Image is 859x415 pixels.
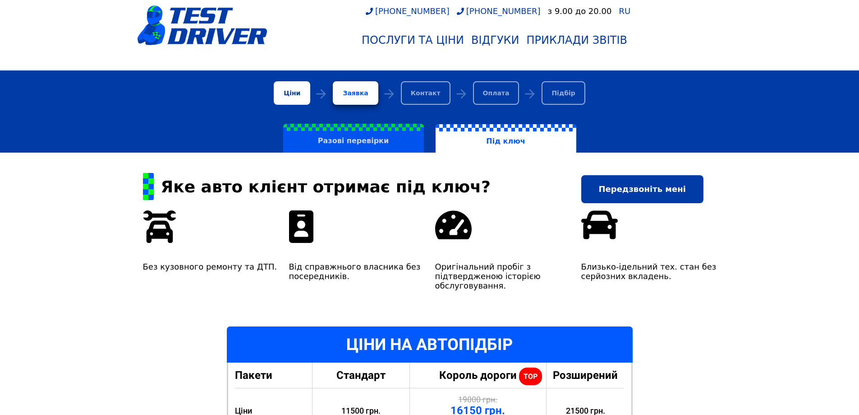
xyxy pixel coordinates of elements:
[581,175,703,203] a: Передзвоніть мені
[358,30,468,50] a: Послуги та Ціни
[468,30,523,50] a: Відгуки
[471,34,519,47] div: Відгуки
[366,6,450,16] a: [PHONE_NUMBER]
[548,6,612,16] div: з 9.00 до 20.00
[283,124,424,153] label: Разові перевірки
[527,34,627,47] div: Приклади звітів
[333,81,378,105] a: Заявка
[435,210,472,239] img: arrows-warranty
[362,34,464,47] div: Послуги та Ціни
[435,262,570,290] div: Оригінальний пробіг з підтвердженою історією обслуговування.
[401,81,450,105] div: Контакт
[619,7,630,15] a: RU
[227,326,633,363] div: Ціни на автопідбір
[523,30,631,50] a: Приклади звітів
[336,369,386,382] span: Стандарт
[143,262,278,271] div: Без кузовного ремонту та ДТП.
[235,369,272,382] span: Пакети
[458,395,497,404] span: 19000 грн.
[473,81,519,105] div: Оплата
[457,6,541,16] a: [PHONE_NUMBER]
[553,369,618,382] span: Розширений
[143,210,176,243] img: arrows-warranty
[581,210,618,239] img: arrows-warranty
[439,369,517,382] span: Король дороги
[289,210,313,243] img: arrows-warranty
[289,262,424,281] div: Від справжнього власника без посередників.
[619,6,630,16] span: RU
[274,81,310,105] div: Ціни
[143,177,570,196] div: Яке авто клієнт отримає під ключ?
[581,262,717,281] div: Близько-ідельний тех. стан без серйозних вкладень.
[138,5,267,45] img: logotype@3x
[277,124,430,153] a: Разові перевірки
[436,124,576,153] label: Під ключ
[542,81,585,105] div: Підбір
